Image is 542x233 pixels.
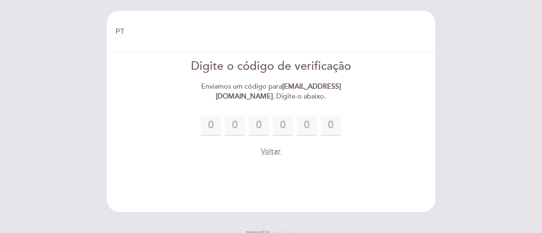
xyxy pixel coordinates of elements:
[216,82,341,101] strong: [EMAIL_ADDRESS][DOMAIN_NAME]
[173,82,369,102] div: Enviamos um código para . Digite-o abaixo.
[321,115,341,136] input: 0
[225,115,245,136] input: 0
[261,146,281,157] button: Voltar
[201,115,221,136] input: 0
[273,115,293,136] input: 0
[297,115,317,136] input: 0
[173,58,369,75] div: Digite o código de verificação
[249,115,269,136] input: 0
